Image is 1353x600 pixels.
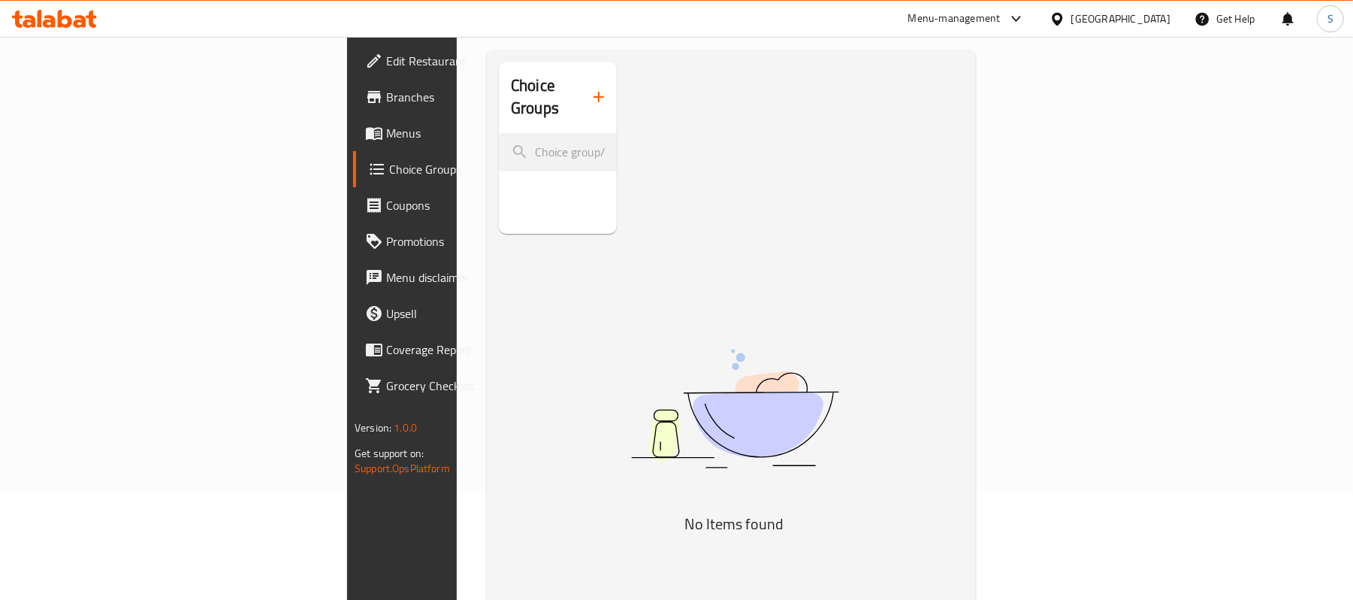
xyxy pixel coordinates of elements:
span: 1.0.0 [394,418,417,438]
a: Branches [353,79,573,115]
a: Menus [353,115,573,151]
input: search [499,133,617,171]
h5: No Items found [547,512,923,536]
span: Version: [355,418,391,438]
a: Coupons [353,187,573,223]
span: Coverage Report [386,341,561,359]
a: Choice Groups [353,151,573,187]
div: [GEOGRAPHIC_DATA] [1071,11,1170,27]
a: Coverage Report [353,332,573,368]
span: Upsell [386,305,561,323]
span: Choice Groups [389,160,561,178]
a: Menu disclaimer [353,259,573,295]
div: Menu-management [908,10,1001,28]
span: Grocery Checklist [386,377,561,395]
span: Promotions [386,232,561,250]
a: Edit Restaurant [353,43,573,79]
span: S [1327,11,1333,27]
a: Promotions [353,223,573,259]
span: Coupons [386,196,561,214]
a: Upsell [353,295,573,332]
span: Menu disclaimer [386,268,561,286]
span: Branches [386,88,561,106]
a: Support.OpsPlatform [355,459,450,478]
span: Edit Restaurant [386,52,561,70]
a: Grocery Checklist [353,368,573,404]
span: Menus [386,124,561,142]
img: dish.svg [547,309,923,508]
span: Get support on: [355,444,424,463]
